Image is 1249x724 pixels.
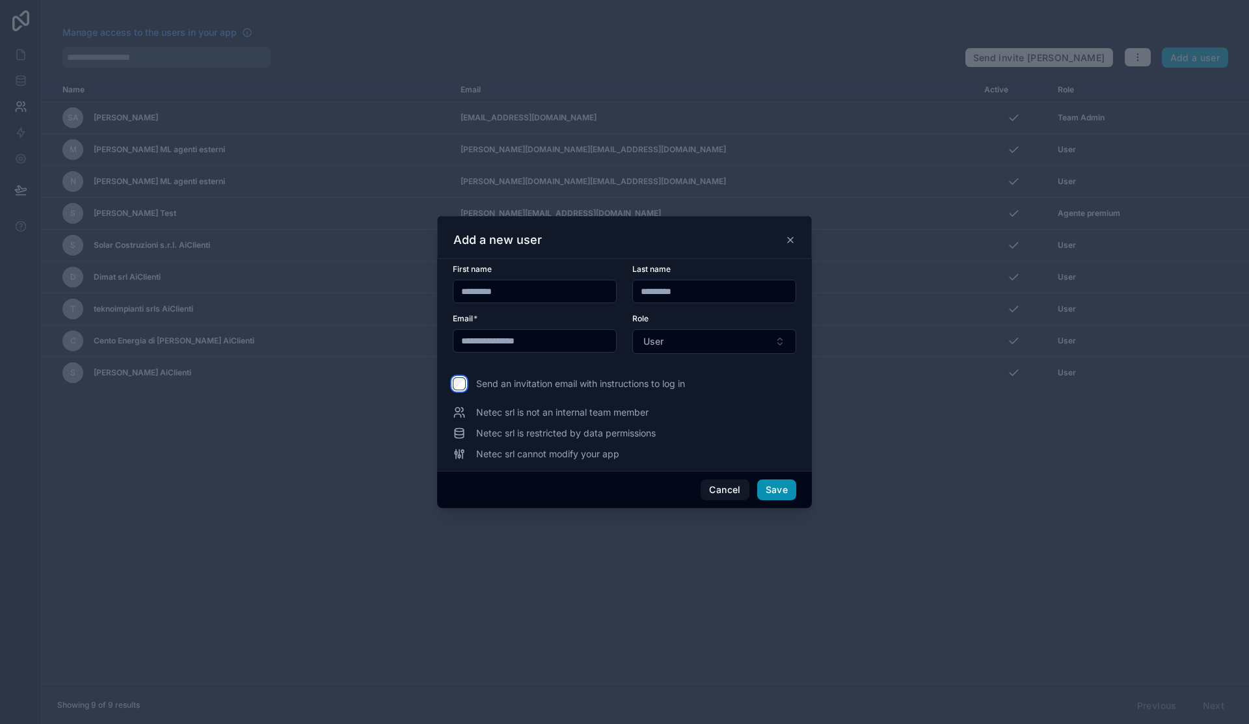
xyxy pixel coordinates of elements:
[453,377,466,390] input: Send an invitation email with instructions to log in
[476,377,685,390] span: Send an invitation email with instructions to log in
[757,479,796,500] button: Save
[476,427,656,440] span: Netec srl is restricted by data permissions
[453,314,473,323] span: Email
[476,406,649,419] span: Netec srl is not an internal team member
[453,232,542,248] h3: Add a new user
[632,264,671,274] span: Last name
[632,329,796,354] button: Select Button
[701,479,749,500] button: Cancel
[643,335,664,348] span: User
[476,448,619,461] span: Netec srl cannot modify your app
[453,264,492,274] span: First name
[632,314,649,323] span: Role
